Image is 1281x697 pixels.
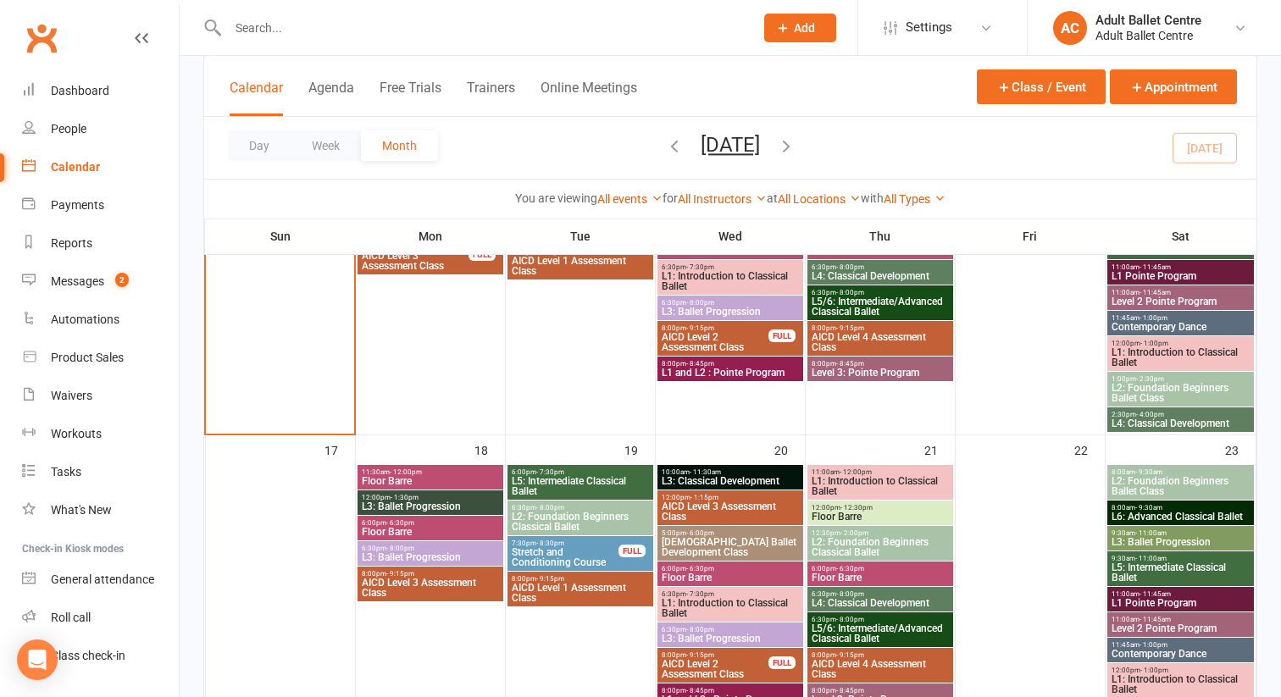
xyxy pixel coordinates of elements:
div: AC [1053,11,1087,45]
span: Contemporary Dance [1111,649,1251,659]
strong: for [663,191,678,205]
span: 11:30am [361,468,500,476]
span: L2: Foundation Beginners Ballet Class [1111,383,1251,403]
span: - 7:30pm [686,263,714,271]
a: General attendance kiosk mode [22,561,179,599]
strong: You are viewing [515,191,597,205]
span: - 8:00pm [686,626,714,633]
button: Day [228,130,291,161]
span: Settings [906,8,952,47]
span: 10:00am [661,468,800,476]
a: All events [597,192,663,206]
span: L3: Ballet Progression [361,501,500,512]
input: Search... [223,16,742,40]
span: - 11:45am [1140,590,1171,598]
a: Automations [22,301,179,339]
span: - 9:15pm [836,651,864,659]
span: L5/6: Intermediate/Advanced Classical Ballet [811,296,950,317]
div: Class check-in [51,649,125,662]
div: Adult Ballet Centre [1095,13,1201,28]
div: Roll call [51,611,91,624]
span: - 2:30pm [1136,375,1164,383]
div: Payments [51,198,104,212]
span: AICD Level 4 Assessment Class [811,659,950,679]
a: Calendar [22,148,179,186]
span: - 8:00pm [836,289,864,296]
span: 11:00am [811,468,950,476]
span: 11:45am [1111,314,1251,322]
button: Month [361,130,438,161]
span: L3: Ballet Progression [1111,537,1251,547]
span: 6:30pm [811,616,950,623]
span: - 8:00pm [536,504,564,512]
th: Fri [955,219,1105,254]
span: - 11:30am [690,468,721,476]
span: - 8:30pm [536,539,564,547]
span: 8:00pm [511,575,650,583]
span: - 12:00pm [390,468,422,476]
span: 6:30pm [511,504,650,512]
a: Messages 2 [22,263,179,301]
span: - 9:15pm [836,324,864,332]
span: 6:30pm [811,289,950,296]
a: All Instructors [678,192,767,206]
span: L5: Intermediate Classical Ballet [1111,562,1251,583]
span: - 1:00pm [1140,340,1168,347]
span: 9:30am [1111,555,1251,562]
span: 8:00pm [361,570,500,578]
span: 8:00am [1111,504,1251,512]
span: L3: Ballet Progression [361,552,500,562]
span: - 6:00pm [686,529,714,537]
span: L4: Classical Development [811,271,950,281]
span: Add [794,21,815,35]
span: - 11:45am [1140,616,1171,623]
span: Floor Barre [811,512,950,522]
span: L1: Introduction to Classical Ballet [661,598,800,618]
span: 6:30pm [361,545,500,552]
button: Appointment [1110,69,1237,104]
span: 12:00pm [1111,340,1251,347]
th: Wed [655,219,805,254]
th: Mon [355,219,505,254]
span: - 7:30pm [686,590,714,598]
span: 6:00pm [511,468,650,476]
span: 5:00pm [661,529,800,537]
span: - 1:15pm [690,494,718,501]
a: People [22,110,179,148]
span: Floor Barre [661,573,800,583]
div: Adult Ballet Centre [1095,28,1201,43]
span: 2:30pm [1111,411,1251,418]
span: - 4:00pm [1136,411,1164,418]
span: 6:30pm [661,299,800,307]
span: - 8:45pm [686,687,714,694]
span: - 9:15pm [386,570,414,578]
span: L1 Pointe Program [1111,598,1251,608]
span: L1 and L2 : Pointe Program [661,368,800,378]
span: - 12:00pm [840,468,872,476]
div: FULL [469,248,496,261]
a: Class kiosk mode [22,637,179,675]
span: 12:00pm [361,494,500,501]
button: [DATE] [701,133,760,157]
a: Dashboard [22,72,179,110]
span: - 7:30pm [536,468,564,476]
span: 12:30pm [811,529,950,537]
span: AICD Level 2 Assessment Class [661,659,769,679]
div: People [51,122,86,136]
div: Reports [51,236,92,250]
span: 8:00pm [811,360,950,368]
span: L2: Foundation Beginners Classical Ballet [511,512,650,532]
a: Clubworx [20,17,63,59]
span: L1: Introduction to Classical Ballet [1111,674,1251,694]
strong: with [861,191,884,205]
span: Level 2 Pointe Program [1111,296,1251,307]
span: 8:00pm [661,687,800,694]
button: Online Meetings [541,80,637,116]
span: - 11:00am [1135,555,1167,562]
span: - 9:15pm [536,575,564,583]
span: AICD Level 4 Assessment Class [811,332,950,352]
span: - 8:45pm [836,687,864,694]
th: Sun [205,219,355,254]
span: 6:00pm [661,565,800,573]
span: 11:45am [1111,641,1251,649]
